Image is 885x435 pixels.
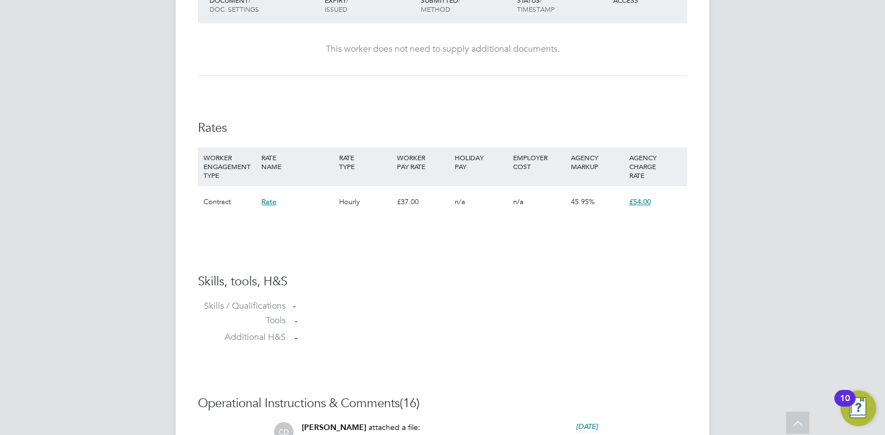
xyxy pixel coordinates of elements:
[627,147,684,185] div: AGENCY CHARGE RATE
[400,396,420,411] span: (16)
[295,315,297,327] span: -
[201,147,258,185] div: WORKER ENGAGEMENT TYPE
[302,423,366,432] span: [PERSON_NAME]
[517,4,555,13] span: TIMESTAMP
[629,197,651,206] span: £54.00
[841,390,876,426] button: Open Resource Center, 10 new notifications
[336,186,394,218] div: Hourly
[201,186,258,218] div: Contract
[452,147,510,176] div: HOLIDAY PAY
[295,332,297,343] span: -
[510,147,568,176] div: EMPLOYER COST
[840,398,850,413] div: 10
[336,147,394,176] div: RATE TYPE
[198,120,687,136] h3: Rates
[571,197,595,206] span: 45.95%
[198,300,286,312] label: Skills / Qualifications
[394,186,452,218] div: £37.00
[198,274,687,290] h3: Skills, tools, H&S
[198,332,286,343] label: Additional H&S
[261,197,276,206] span: Rate
[325,4,347,13] span: ISSUED
[394,147,452,176] div: WORKER PAY RATE
[198,396,687,412] h3: Operational Instructions & Comments
[293,300,687,312] div: -
[210,4,259,13] span: DOC. SETTINGS
[198,315,286,327] label: Tools
[513,197,524,206] span: n/a
[455,197,465,206] span: n/a
[369,422,420,432] span: attached a file:
[258,147,336,176] div: RATE NAME
[568,147,626,176] div: AGENCY MARKUP
[421,4,450,13] span: METHOD
[576,422,598,431] span: [DATE]
[209,43,676,55] div: This worker does not need to supply additional documents.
